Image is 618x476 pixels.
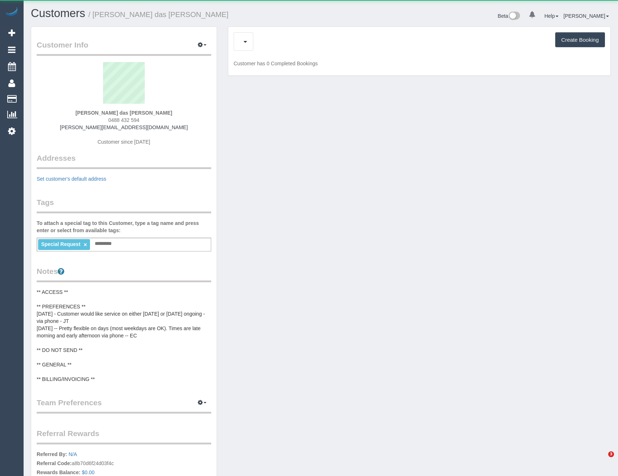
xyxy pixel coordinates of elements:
[37,176,106,182] a: Set customer's default address
[555,32,605,48] button: Create Booking
[109,117,140,123] span: 0488 432 594
[98,139,150,145] span: Customer since [DATE]
[69,451,77,457] a: N/A
[37,288,211,383] pre: ** ACCESS ** ** PREFERENCES ** [DATE] - Customer would like service on either [DATE] or [DATE] on...
[564,13,609,19] a: [PERSON_NAME]
[234,60,605,67] p: Customer has 0 Completed Bookings
[60,124,188,130] a: [PERSON_NAME][EMAIL_ADDRESS][DOMAIN_NAME]
[544,13,558,19] a: Help
[83,242,87,248] a: ×
[37,266,211,282] legend: Notes
[37,428,211,444] legend: Referral Rewards
[4,7,19,17] img: Automaid Logo
[593,451,611,469] iframe: Intercom live chat
[37,197,211,213] legend: Tags
[82,469,95,475] a: $0.00
[37,219,211,234] label: To attach a special tag to this Customer, type a tag name and press enter or select from availabl...
[608,451,614,457] span: 3
[37,40,211,56] legend: Customer Info
[508,12,520,21] img: New interface
[498,13,520,19] a: Beta
[41,241,80,247] span: Special Request
[31,7,85,20] a: Customers
[37,397,211,414] legend: Team Preferences
[89,11,229,19] small: / [PERSON_NAME] das [PERSON_NAME]
[37,451,67,458] label: Referred By:
[75,110,172,116] strong: [PERSON_NAME] das [PERSON_NAME]
[37,469,81,476] label: Rewards Balance:
[37,460,71,467] label: Referral Code:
